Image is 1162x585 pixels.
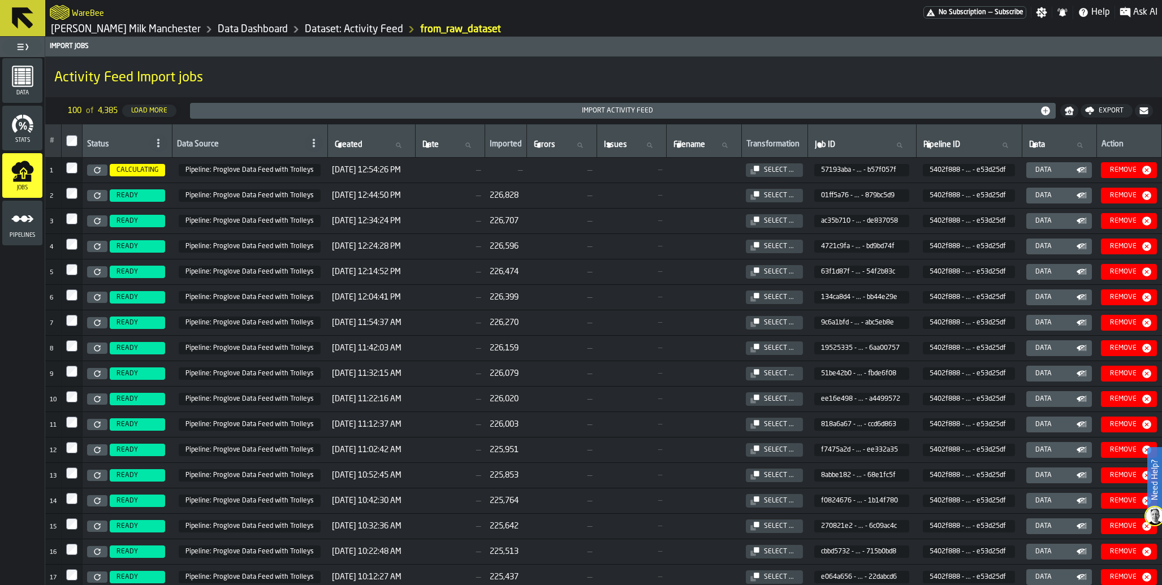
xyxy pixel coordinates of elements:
div: Remove [1105,522,1141,530]
div: Export [1094,107,1128,115]
span: 5402f888-2b15-40ac-859b-1361e53d25df [179,469,321,482]
header: Import Jobs [45,37,1162,57]
div: Select ... [759,166,798,174]
span: 5402f888-2b15-40ac-859b-1361e53d25df [179,571,321,583]
input: InputCheckbox-label-react-aria8139301447-:r2hq: [66,315,77,326]
span: READY [116,421,138,428]
label: InputCheckbox-label-react-aria8139301447-:r2hu: [66,417,77,428]
button: button-Data [1026,264,1092,280]
a: READY [107,291,167,304]
button: button-Data [1026,162,1092,178]
div: Status [87,140,147,151]
div: Data [1031,319,1076,327]
button: button-Select ... [746,418,803,431]
div: Data [1031,370,1076,378]
span: — [532,166,593,175]
button: button-Remove [1101,213,1157,229]
span: 5402f888-2b15-40ac-859b-1361e53d25df [923,317,1015,329]
span: 57193aba - ... - b57f057f [821,166,900,174]
a: READY [107,342,167,354]
label: InputCheckbox-label-react-aria8139301447-:r2ht: [66,391,77,402]
span: of [86,106,93,115]
li: menu Data [2,58,42,103]
span: 100 [68,106,81,115]
button: button- [1135,104,1153,118]
button: button-Select ... [746,519,803,533]
div: Data [1031,421,1076,428]
button: button-Data [1026,544,1092,560]
button: button-Select ... [746,367,803,380]
span: 5402f888-2b15-40ac-859b-1361e53d25df [179,342,321,354]
span: Data [2,90,42,96]
span: Pipelines [2,232,42,239]
span: READY [116,192,138,200]
span: 51be42b0-0489-4c1f-9c9f-3bdafbde6f08 [814,367,909,380]
div: Menu Subscription [923,6,1026,19]
div: Select ... [759,344,798,352]
span: — [601,166,662,174]
span: 5402f888-2b15-40ac-859b-1361e53d25df [923,240,1015,253]
label: InputCheckbox-label-react-aria8139301447-:r2i0: [66,467,77,479]
span: 5402f888-2b15-40ac-859b-1361e53d25df [179,266,321,278]
label: InputCheckbox-label-react-aria8139301447-:r2hr: [66,340,77,352]
div: Remove [1105,192,1141,200]
button: button-Data [1026,391,1092,407]
span: Jobs [2,185,42,191]
span: 5402f888-2b15-40ac-859b-1361e53d25df [923,342,1015,354]
div: Data [1031,522,1076,530]
div: Select ... [759,268,798,276]
div: Remove [1105,497,1141,505]
input: label [1027,138,1092,153]
div: Select ... [759,217,798,225]
button: button-Data [1026,518,1092,534]
label: InputCheckbox-label-react-aria8139301447-:r2ho: [66,264,77,275]
span: [DATE] 12:44:50 PM [332,191,401,200]
a: READY [107,266,167,278]
button: button-Data [1026,417,1092,432]
span: READY [116,446,138,454]
div: Remove [1105,242,1141,250]
button: button-Data [1026,289,1092,305]
div: Select ... [759,421,798,428]
span: 818a6a67-1d36-454b-aee1-8d3eccd6d863 [814,418,909,431]
a: READY [107,317,167,329]
div: Data [1031,395,1076,403]
button: button-Remove [1101,289,1157,305]
span: READY [116,319,138,327]
span: 5402f888-2b15-40ac-859b-1361e53d25df [179,215,321,227]
span: 5402f888-2b15-40ac-859b-1361e53d25df [179,164,321,176]
span: 5402f888 - ... - e53d25df [930,166,1006,174]
label: button-toggle-Ask AI [1115,6,1162,19]
div: Import Activity Feed [195,107,1040,115]
label: InputCheckbox-label-react-aria8139301447-:r2hv: [66,442,77,453]
span: f7475a2d-68aa-4e71-8980-6bb9ee332a35 [814,444,909,456]
input: InputCheckbox-label-react-aria8139301447-:r2hs: [66,366,77,377]
a: link-to-/wh/i/b09612b5-e9f1-4a3a-b0a4-784729d61419 [51,23,201,36]
h2: Sub Title [54,67,1153,69]
button: button-Remove [1101,544,1157,560]
div: Remove [1105,548,1141,556]
label: Need Help? [1148,448,1161,512]
button: button-Select ... [746,291,803,304]
a: READY [107,545,167,558]
li: menu Stats [2,106,42,151]
span: f0824676-031d-4b27-99d4-87cc1b14f780 [814,495,909,507]
button: button-Remove [1101,162,1157,178]
span: READY [116,573,138,581]
span: e064a656-d4cb-4ac0-8039-814022dabcd6 [814,571,909,583]
div: Action [1101,140,1157,151]
a: READY [107,520,167,532]
input: InputCheckbox-label-react-aria8139301447-:r2i4: [66,569,77,580]
input: label [602,138,662,153]
input: InputCheckbox-label-react-aria8139301447-:r2hb: [66,135,77,146]
div: Import Jobs [47,42,1160,50]
span: READY [116,217,138,225]
button: button-Select ... [746,545,803,558]
span: READY [116,522,138,530]
div: Remove [1105,573,1141,581]
span: 5402f888-2b15-40ac-859b-1361e53d25df [923,495,1015,507]
div: Data [1031,192,1076,200]
span: 1 [50,168,53,174]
